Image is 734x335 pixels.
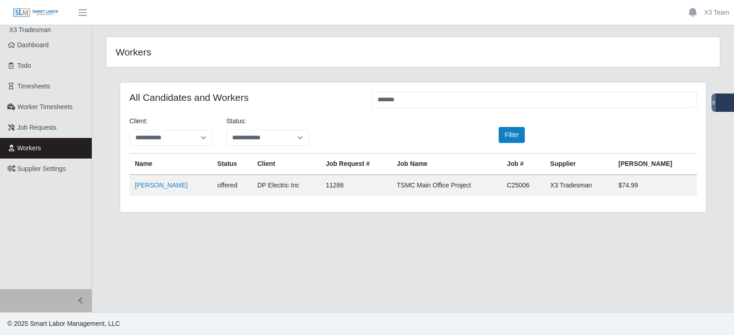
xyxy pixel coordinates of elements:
[320,154,391,175] th: Job Request #
[129,116,148,126] label: Client:
[613,175,697,196] td: $74.99
[7,320,120,327] span: © 2025 Smart Labor Management, LLC
[501,154,545,175] th: Job #
[13,8,59,18] img: SLM Logo
[704,8,729,17] a: X3 Team
[17,41,49,49] span: Dashboard
[17,62,31,69] span: Todo
[17,82,50,90] span: Timesheets
[545,154,613,175] th: Supplier
[17,165,66,172] span: Supplier Settings
[17,124,57,131] span: Job Requests
[212,175,252,196] td: offered
[499,127,525,143] button: Filter
[116,46,356,58] h4: Workers
[252,154,320,175] th: Client
[212,154,252,175] th: Status
[129,92,358,103] h4: All Candidates and Workers
[391,154,501,175] th: Job Name
[226,116,246,126] label: Status:
[501,175,545,196] td: C25006
[613,154,697,175] th: [PERSON_NAME]
[252,175,320,196] td: DP Electric Inc
[391,175,501,196] td: TSMC Main Office Project
[545,175,613,196] td: X3 Tradesman
[17,103,72,110] span: Worker Timesheets
[17,144,41,152] span: Workers
[129,154,212,175] th: Name
[320,175,391,196] td: 11286
[135,181,188,189] a: [PERSON_NAME]
[9,26,51,33] span: X3 Tradesman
